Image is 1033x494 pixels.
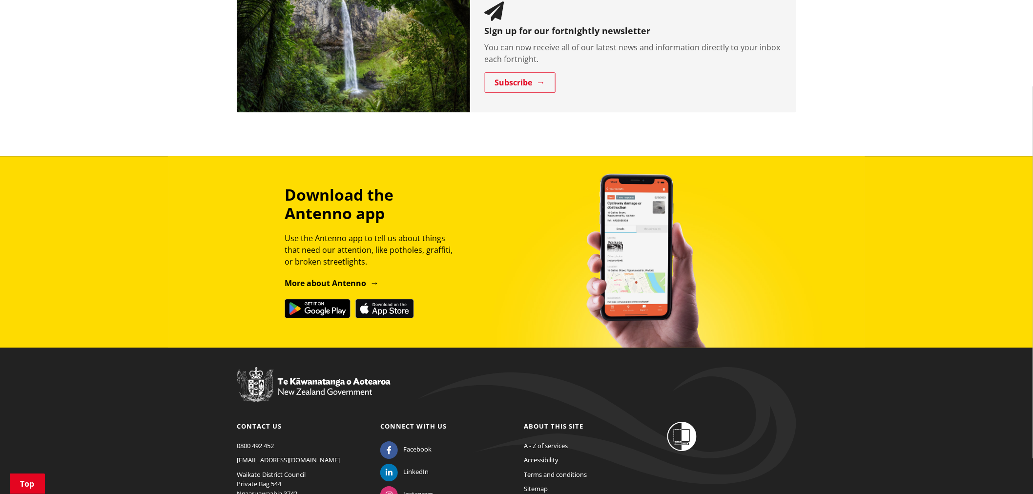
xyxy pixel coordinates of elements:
a: Accessibility [524,455,558,464]
img: Get it on Google Play [285,299,351,318]
img: Download on the App Store [355,299,414,318]
a: More about Antenno [285,278,379,288]
a: Sitemap [524,484,548,493]
a: A - Z of services [524,441,568,450]
a: Top [10,473,45,494]
a: Subscribe [485,72,556,93]
h3: Sign up for our fortnightly newsletter [485,26,782,37]
p: Use the Antenno app to tell us about things that need our attention, like potholes, graffiti, or ... [285,232,461,268]
iframe: Messenger Launcher [988,453,1023,488]
a: New Zealand Government [237,390,391,398]
a: [EMAIL_ADDRESS][DOMAIN_NAME] [237,455,340,464]
a: About this site [524,422,583,431]
p: You can now receive all of our latest news and information directly to your inbox each fortnight. [485,41,782,65]
h3: Download the Antenno app [285,185,461,223]
img: Shielded [667,422,697,451]
img: New Zealand Government [237,367,391,402]
a: Contact us [237,422,282,431]
a: Facebook [380,445,432,453]
span: LinkedIn [403,467,429,477]
span: Facebook [403,445,432,454]
a: 0800 492 452 [237,441,274,450]
a: Connect with us [380,422,447,431]
a: LinkedIn [380,467,429,476]
a: Terms and conditions [524,470,587,479]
